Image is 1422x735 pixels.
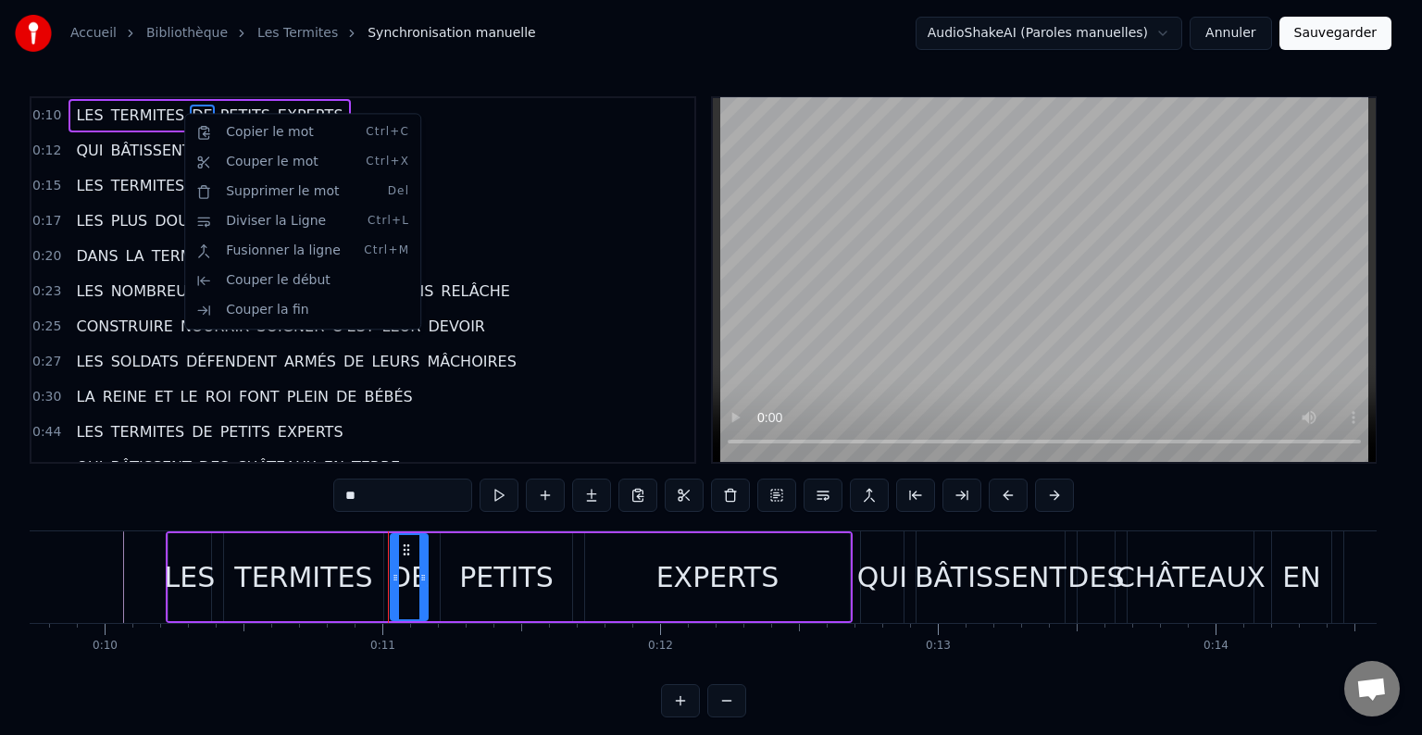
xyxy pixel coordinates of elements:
[189,118,417,147] div: Copier le mot
[189,266,417,295] div: Couper le début
[364,243,409,258] span: Ctrl+M
[366,125,409,140] span: Ctrl+C
[189,147,417,177] div: Couper le mot
[368,214,409,229] span: Ctrl+L
[189,206,417,236] div: Diviser la Ligne
[189,295,417,325] div: Couper la fin
[366,155,409,169] span: Ctrl+X
[189,177,417,206] div: Supprimer le mot
[388,184,410,199] span: Del
[189,236,417,266] div: Fusionner la ligne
